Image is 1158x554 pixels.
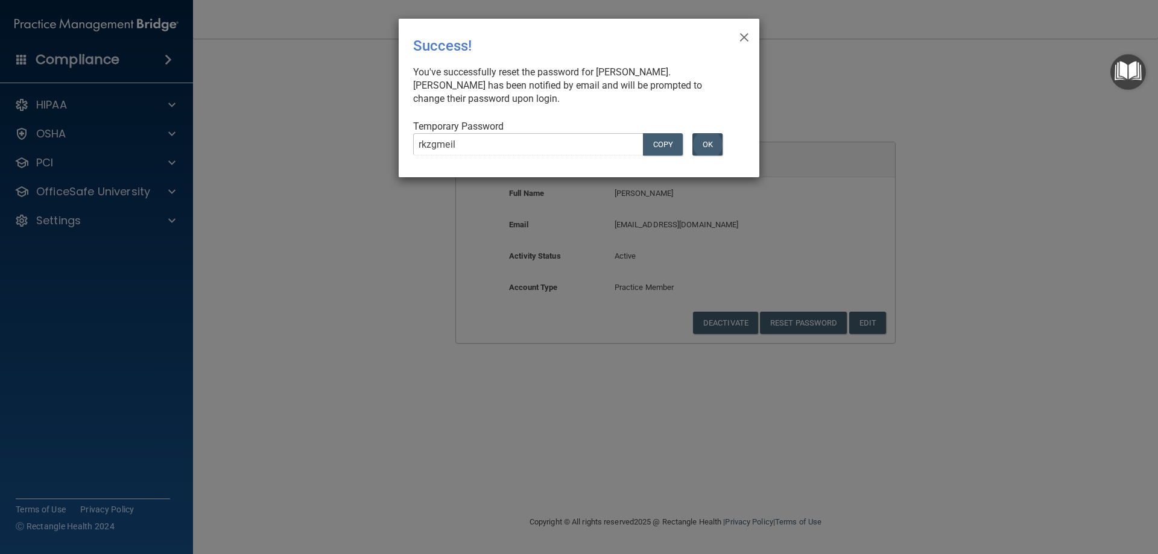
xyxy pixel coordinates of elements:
[413,66,735,105] div: You've successfully reset the password for [PERSON_NAME]. [PERSON_NAME] has been notified by emai...
[949,468,1144,517] iframe: Drift Widget Chat Controller
[413,121,504,132] span: Temporary Password
[739,24,750,48] span: ×
[413,28,695,63] div: Success!
[643,133,683,156] button: COPY
[1110,54,1146,90] button: Open Resource Center
[692,133,723,156] button: OK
